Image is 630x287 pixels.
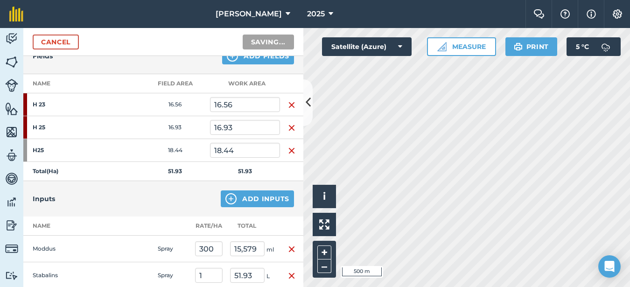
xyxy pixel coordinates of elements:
h4: Fields [33,51,53,61]
button: – [317,259,331,273]
img: svg+xml;base64,PD94bWwgdmVyc2lvbj0iMS4wIiBlbmNvZGluZz0idXRmLTgiPz4KPCEtLSBHZW5lcmF0b3I6IEFkb2JlIE... [596,37,615,56]
span: 5 ° C [576,37,589,56]
button: Satellite (Azure) [322,37,412,56]
img: A question mark icon [560,9,571,19]
button: Add Fields [222,48,294,64]
strong: H 25 [33,124,105,131]
img: Four arrows, one pointing top left, one top right, one bottom right and the last bottom left [319,219,329,230]
td: ml [226,236,280,262]
img: svg+xml;base64,PD94bWwgdmVyc2lvbj0iMS4wIiBlbmNvZGluZz0idXRmLTgiPz4KPCEtLSBHZW5lcmF0b3I6IEFkb2JlIE... [5,218,18,232]
strong: Total ( Ha ) [33,168,58,175]
img: svg+xml;base64,PD94bWwgdmVyc2lvbj0iMS4wIiBlbmNvZGluZz0idXRmLTgiPz4KPCEtLSBHZW5lcmF0b3I6IEFkb2JlIE... [5,242,18,255]
img: svg+xml;base64,PHN2ZyB4bWxucz0iaHR0cDovL3d3dy53My5vcmcvMjAwMC9zdmciIHdpZHRoPSIxNiIgaGVpZ2h0PSIyNC... [288,99,295,111]
th: Rate/ Ha [191,217,226,236]
div: Open Intercom Messenger [598,255,621,278]
th: Work area [210,74,280,93]
h4: Inputs [33,194,55,204]
td: 16.56 [140,93,210,116]
img: svg+xml;base64,PHN2ZyB4bWxucz0iaHR0cDovL3d3dy53My5vcmcvMjAwMC9zdmciIHdpZHRoPSIxNiIgaGVpZ2h0PSIyNC... [288,244,295,255]
img: svg+xml;base64,PD94bWwgdmVyc2lvbj0iMS4wIiBlbmNvZGluZz0idXRmLTgiPz4KPCEtLSBHZW5lcmF0b3I6IEFkb2JlIE... [5,79,18,92]
img: svg+xml;base64,PHN2ZyB4bWxucz0iaHR0cDovL3d3dy53My5vcmcvMjAwMC9zdmciIHdpZHRoPSIxOSIgaGVpZ2h0PSIyNC... [514,41,523,52]
th: Name [23,217,117,236]
img: fieldmargin Logo [9,7,23,21]
img: svg+xml;base64,PHN2ZyB4bWxucz0iaHR0cDovL3d3dy53My5vcmcvMjAwMC9zdmciIHdpZHRoPSIxNyIgaGVpZ2h0PSIxNy... [587,8,596,20]
button: Add Inputs [221,190,294,207]
button: + [317,245,331,259]
td: Moddus [23,236,117,262]
img: A cog icon [612,9,623,19]
th: Total [226,217,280,236]
span: i [323,190,326,202]
td: 18.44 [140,139,210,162]
button: Saving... [243,35,294,49]
strong: H 23 [33,101,105,108]
img: svg+xml;base64,PD94bWwgdmVyc2lvbj0iMS4wIiBlbmNvZGluZz0idXRmLTgiPz4KPCEtLSBHZW5lcmF0b3I6IEFkb2JlIE... [5,195,18,209]
img: svg+xml;base64,PHN2ZyB4bWxucz0iaHR0cDovL3d3dy53My5vcmcvMjAwMC9zdmciIHdpZHRoPSI1NiIgaGVpZ2h0PSI2MC... [5,55,18,69]
img: svg+xml;base64,PHN2ZyB4bWxucz0iaHR0cDovL3d3dy53My5vcmcvMjAwMC9zdmciIHdpZHRoPSIxNiIgaGVpZ2h0PSIyNC... [288,145,295,156]
img: svg+xml;base64,PD94bWwgdmVyc2lvbj0iMS4wIiBlbmNvZGluZz0idXRmLTgiPz4KPCEtLSBHZW5lcmF0b3I6IEFkb2JlIE... [5,271,18,280]
img: svg+xml;base64,PHN2ZyB4bWxucz0iaHR0cDovL3d3dy53My5vcmcvMjAwMC9zdmciIHdpZHRoPSIxNiIgaGVpZ2h0PSIyNC... [288,122,295,133]
th: Name [23,74,140,93]
img: Ruler icon [437,42,447,51]
span: [PERSON_NAME] [216,8,282,20]
img: svg+xml;base64,PHN2ZyB4bWxucz0iaHR0cDovL3d3dy53My5vcmcvMjAwMC9zdmciIHdpZHRoPSI1NiIgaGVpZ2h0PSI2MC... [5,125,18,139]
button: Print [505,37,558,56]
img: svg+xml;base64,PHN2ZyB4bWxucz0iaHR0cDovL3d3dy53My5vcmcvMjAwMC9zdmciIHdpZHRoPSIxNCIgaGVpZ2h0PSIyNC... [225,193,237,204]
button: 5 °C [567,37,621,56]
img: svg+xml;base64,PHN2ZyB4bWxucz0iaHR0cDovL3d3dy53My5vcmcvMjAwMC9zdmciIHdpZHRoPSIxNiIgaGVpZ2h0PSIyNC... [288,270,295,281]
strong: 51.93 [238,168,252,175]
th: Field Area [140,74,210,93]
button: i [313,185,336,208]
img: Two speech bubbles overlapping with the left bubble in the forefront [533,9,545,19]
img: svg+xml;base64,PD94bWwgdmVyc2lvbj0iMS4wIiBlbmNvZGluZz0idXRmLTgiPz4KPCEtLSBHZW5lcmF0b3I6IEFkb2JlIE... [5,148,18,162]
img: svg+xml;base64,PD94bWwgdmVyc2lvbj0iMS4wIiBlbmNvZGluZz0idXRmLTgiPz4KPCEtLSBHZW5lcmF0b3I6IEFkb2JlIE... [5,172,18,186]
strong: H25 [33,147,105,154]
td: Spray [154,236,191,262]
a: Cancel [33,35,79,49]
button: Measure [427,37,496,56]
td: 16.93 [140,116,210,139]
img: svg+xml;base64,PHN2ZyB4bWxucz0iaHR0cDovL3d3dy53My5vcmcvMjAwMC9zdmciIHdpZHRoPSI1NiIgaGVpZ2h0PSI2MC... [5,102,18,116]
img: svg+xml;base64,PHN2ZyB4bWxucz0iaHR0cDovL3d3dy53My5vcmcvMjAwMC9zdmciIHdpZHRoPSIxNCIgaGVpZ2h0PSIyNC... [227,50,238,62]
img: svg+xml;base64,PD94bWwgdmVyc2lvbj0iMS4wIiBlbmNvZGluZz0idXRmLTgiPz4KPCEtLSBHZW5lcmF0b3I6IEFkb2JlIE... [5,32,18,46]
span: 2025 [307,8,325,20]
strong: 51.93 [168,168,182,175]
